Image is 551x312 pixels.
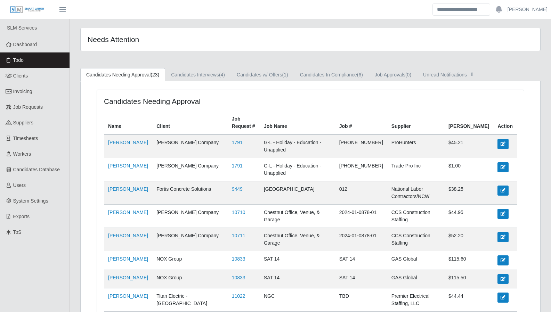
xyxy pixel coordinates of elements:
[335,270,387,288] td: SAT 14
[232,233,245,238] a: 10711
[387,270,444,288] td: GAS Global
[108,293,148,299] a: [PERSON_NAME]
[508,6,548,13] a: [PERSON_NAME]
[232,293,245,299] a: 11022
[80,68,165,82] a: Candidates Needing Approval
[260,111,335,135] th: Job Name
[104,111,152,135] th: Name
[335,205,387,228] td: 2024-01-0878-01
[13,73,28,79] span: Clients
[387,205,444,228] td: CCS Construction Staffing
[219,72,225,77] span: (4)
[260,270,335,288] td: SAT 14
[282,72,288,77] span: (1)
[13,151,31,157] span: Workers
[108,210,148,215] a: [PERSON_NAME]
[444,158,493,181] td: $1.00
[387,251,444,270] td: GAS Global
[152,111,228,135] th: Client
[13,167,60,172] span: Candidates Database
[108,233,148,238] a: [PERSON_NAME]
[152,158,228,181] td: [PERSON_NAME] Company
[335,181,387,205] td: 012
[232,140,243,145] a: 1791
[13,182,26,188] span: Users
[152,228,228,251] td: [PERSON_NAME] Company
[13,57,24,63] span: Todo
[260,288,335,312] td: NGC
[108,275,148,280] a: [PERSON_NAME]
[294,68,369,82] a: Candidates In Compliance
[165,68,231,82] a: Candidates Interviews
[387,134,444,158] td: ProHunters
[444,270,493,288] td: $115.50
[108,256,148,262] a: [PERSON_NAME]
[108,140,148,145] a: [PERSON_NAME]
[387,181,444,205] td: National Labor Contractors/NCW
[13,104,43,110] span: Job Requests
[260,205,335,228] td: Chestnut Office, Venue, & Garage
[335,134,387,158] td: [PHONE_NUMBER]
[405,72,411,77] span: (0)
[7,25,37,31] span: SLM Services
[260,251,335,270] td: SAT 14
[444,181,493,205] td: $38.25
[444,205,493,228] td: $44.95
[387,228,444,251] td: CCS Construction Staffing
[260,158,335,181] td: G-L - Holiday - Education - Unapplied
[13,229,22,235] span: ToS
[152,251,228,270] td: NOX Group
[335,158,387,181] td: [PHONE_NUMBER]
[432,3,490,16] input: Search
[13,120,33,125] span: Suppliers
[444,288,493,312] td: $44.44
[104,97,270,106] h4: Candidates Needing Approval
[13,136,38,141] span: Timesheets
[231,68,294,82] a: Candidates w/ Offers
[232,275,245,280] a: 10833
[260,134,335,158] td: G-L - Holiday - Education - Unapplied
[13,198,48,204] span: System Settings
[13,42,37,47] span: Dashboard
[232,163,243,169] a: 1791
[10,6,44,14] img: SLM Logo
[151,72,159,77] span: (23)
[152,288,228,312] td: Titan Electric - [GEOGRAPHIC_DATA]
[444,228,493,251] td: $52.20
[108,163,148,169] a: [PERSON_NAME]
[13,89,32,94] span: Invoicing
[232,256,245,262] a: 10833
[444,251,493,270] td: $115.60
[493,111,517,135] th: Action
[417,68,481,82] a: Unread Notifications
[335,111,387,135] th: Job #
[228,111,260,135] th: Job Request #
[335,228,387,251] td: 2024-01-0878-01
[260,228,335,251] td: Chestnut Office, Venue, & Garage
[260,181,335,205] td: [GEOGRAPHIC_DATA]
[387,158,444,181] td: Trade Pro Inc
[335,288,387,312] td: TBD
[335,251,387,270] td: SAT 14
[152,181,228,205] td: Fortis Concrete Solutions
[152,205,228,228] td: [PERSON_NAME] Company
[152,134,228,158] td: [PERSON_NAME] Company
[444,134,493,158] td: $45.21
[13,214,30,219] span: Exports
[357,72,363,77] span: (6)
[369,68,417,82] a: Job Approvals
[469,71,476,77] span: []
[444,111,493,135] th: [PERSON_NAME]
[108,186,148,192] a: [PERSON_NAME]
[88,35,267,44] h4: Needs Attention
[152,270,228,288] td: NOX Group
[232,210,245,215] a: 10710
[387,111,444,135] th: Supplier
[387,288,444,312] td: Premier Electrical Staffing, LLC
[232,186,243,192] a: 9449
